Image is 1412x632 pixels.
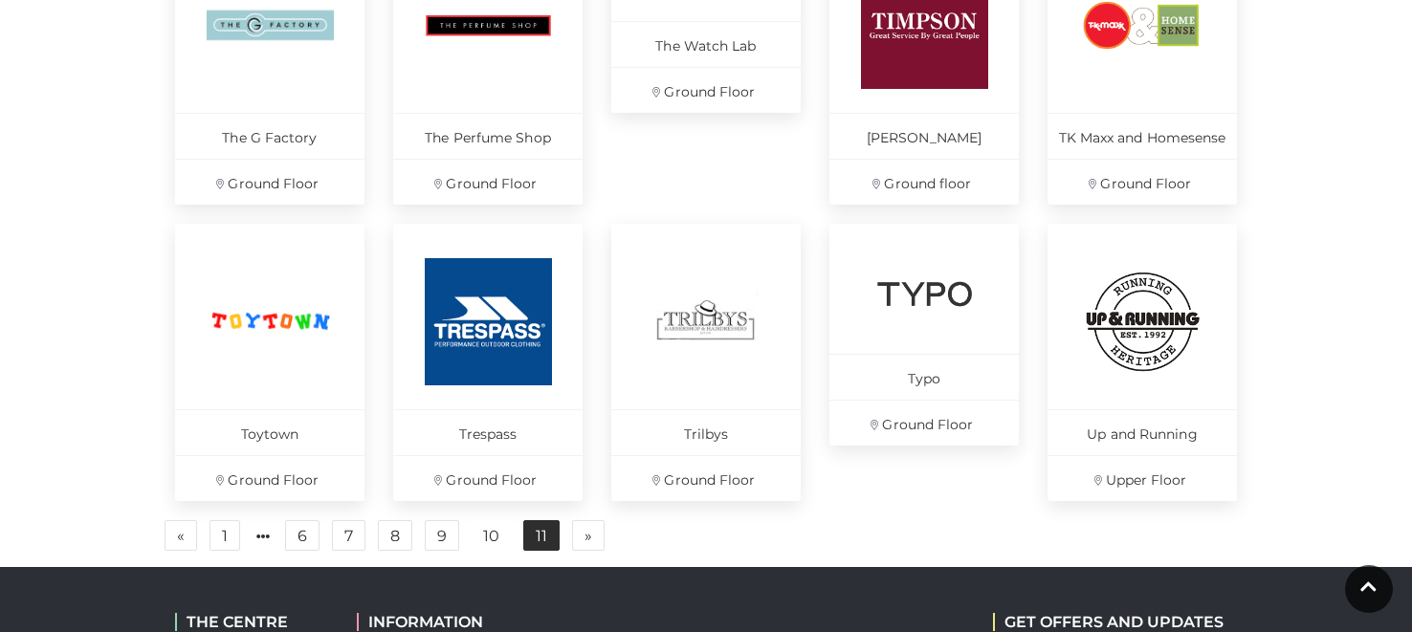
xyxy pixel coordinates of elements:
[285,520,320,551] a: 6
[175,159,364,205] p: Ground Floor
[1048,409,1237,455] p: Up and Running
[393,113,583,159] p: The Perfume Shop
[393,455,583,501] p: Ground Floor
[393,224,583,501] a: Trespass Ground Floor
[175,455,364,501] p: Ground Floor
[1048,224,1237,501] a: Up and Running Upper Floor
[175,409,364,455] p: Toytown
[1048,113,1237,159] p: TK Maxx and Homesense
[611,224,801,501] a: Trilbys Ground Floor
[829,354,1019,400] p: Typo
[175,613,328,631] h2: THE CENTRE
[611,67,801,113] p: Ground Floor
[829,224,1019,446] a: Typo Ground Floor
[393,409,583,455] p: Trespass
[393,159,583,205] p: Ground Floor
[210,520,240,551] a: 1
[829,400,1019,446] p: Ground Floor
[177,529,185,542] span: «
[585,529,592,542] span: »
[1048,455,1237,501] p: Upper Floor
[472,521,511,552] a: 10
[332,520,365,551] a: 7
[829,113,1019,159] p: [PERSON_NAME]
[175,224,364,501] a: Toytown Ground Floor
[572,520,605,551] a: Next
[611,455,801,501] p: Ground Floor
[357,613,601,631] h2: INFORMATION
[425,520,459,551] a: 9
[611,409,801,455] p: Trilbys
[523,520,560,551] a: 11
[378,520,412,551] a: 8
[611,21,801,67] p: The Watch Lab
[165,520,197,551] a: Previous
[175,113,364,159] p: The G Factory
[829,159,1019,205] p: Ground floor
[1048,159,1237,205] p: Ground Floor
[993,613,1224,631] h2: GET OFFERS AND UPDATES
